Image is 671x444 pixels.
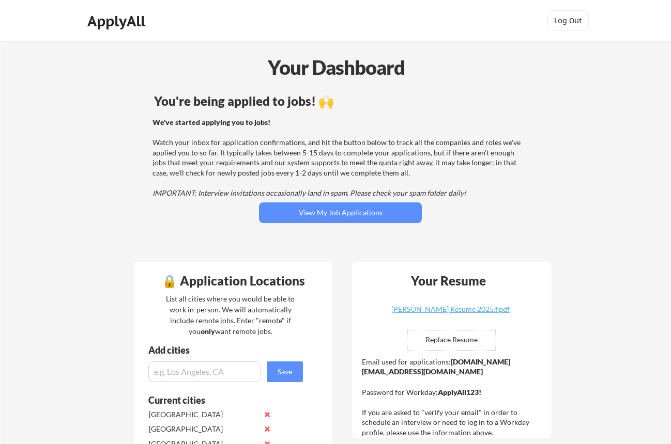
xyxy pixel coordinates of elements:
[547,10,589,31] button: Log Out
[149,409,258,420] div: [GEOGRAPHIC_DATA]
[397,275,499,287] div: Your Resume
[159,293,301,337] div: List all cities where you would be able to work in-person. We will automatically include remote j...
[362,357,544,438] div: Email used for applications: Password for Workday: If you are asked to "verify your email" in ord...
[137,275,329,287] div: 🔒 Application Locations
[152,118,270,126] strong: We've started applying you to jobs!
[389,306,512,313] div: [PERSON_NAME] Resume 2025.f.pdf
[201,327,215,336] strong: only
[148,345,306,355] div: Add cities
[152,188,466,197] em: IMPORTANT: Interview invitations occasionally land in spam. Please check your spam folder daily!
[87,12,148,30] div: ApplyAll
[259,202,422,223] button: View My Job Applications
[1,53,671,82] div: Your Dashboard
[154,95,527,107] div: You're being applied to jobs! 🙌
[149,424,258,434] div: [GEOGRAPHIC_DATA]
[438,388,481,397] strong: ApplyAll123!
[148,395,292,405] div: Current cities
[148,361,261,382] input: e.g. Los Angeles, CA
[362,357,510,376] strong: [DOMAIN_NAME][EMAIL_ADDRESS][DOMAIN_NAME]
[267,361,303,382] button: Save
[152,117,525,198] div: Watch your inbox for application confirmations, and hit the button below to track all the compani...
[389,306,512,322] a: [PERSON_NAME] Resume 2025.f.pdf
